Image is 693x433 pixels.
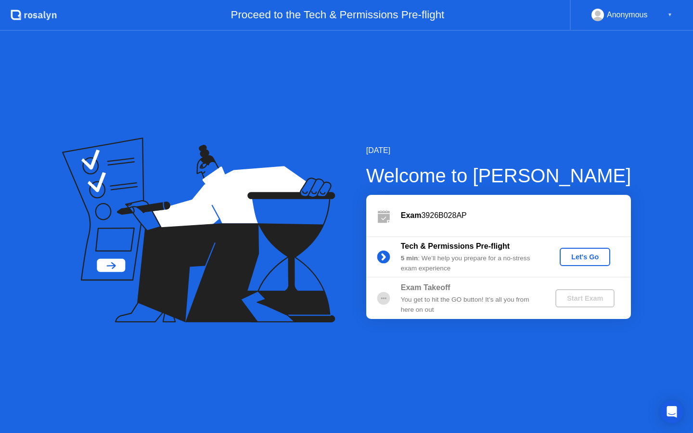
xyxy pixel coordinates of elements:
div: You get to hit the GO button! It’s all you from here on out [401,295,539,315]
div: Open Intercom Messenger [660,400,683,423]
div: Welcome to [PERSON_NAME] [366,161,631,190]
div: Start Exam [559,294,611,302]
div: 3926B028AP [401,210,631,221]
div: Anonymous [607,9,648,21]
div: [DATE] [366,145,631,156]
div: ▼ [667,9,672,21]
b: 5 min [401,255,418,262]
div: : We’ll help you prepare for a no-stress exam experience [401,254,539,273]
b: Exam [401,211,422,219]
b: Exam Takeoff [401,283,450,292]
button: Start Exam [555,289,615,307]
button: Let's Go [560,248,610,266]
div: Let's Go [564,253,606,261]
b: Tech & Permissions Pre-flight [401,242,510,250]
